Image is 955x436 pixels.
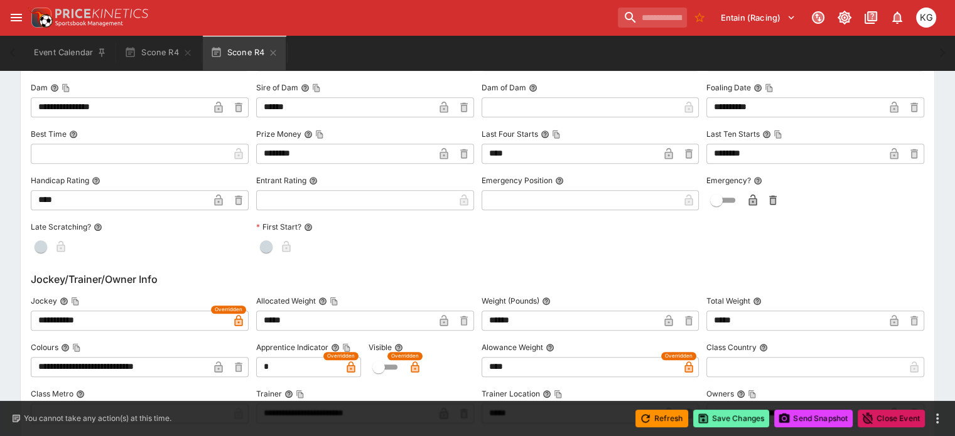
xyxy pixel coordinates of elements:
p: Trainer [256,388,282,399]
button: Apprentice IndicatorCopy To Clipboard [331,343,340,352]
button: Copy To Clipboard [552,130,561,139]
button: ColoursCopy To Clipboard [61,343,70,352]
button: Close Event [858,410,925,427]
button: open drawer [5,6,28,29]
button: Allocated WeightCopy To Clipboard [318,297,327,306]
p: Weight (Pounds) [482,295,539,306]
p: Class Metro [31,388,73,399]
p: Last Four Starts [482,129,538,139]
button: Kevin Gutschlag [912,4,940,31]
input: search [618,8,687,28]
button: TrainerCopy To Clipboard [284,390,293,398]
button: Class Country [759,343,768,352]
p: Entrant Rating [256,175,306,186]
img: PriceKinetics Logo [28,5,53,30]
img: Sportsbook Management [55,21,123,26]
button: Copy To Clipboard [72,343,81,352]
button: Best Time [69,130,78,139]
button: Handicap Rating [92,176,100,185]
button: Scone R4 [203,35,286,70]
button: Event Calendar [26,35,114,70]
button: Sire of DamCopy To Clipboard [301,83,310,92]
p: Apprentice Indicator [256,342,328,353]
button: Send Snapshot [774,410,853,427]
button: Copy To Clipboard [296,390,305,398]
button: Prize MoneyCopy To Clipboard [304,130,313,139]
p: Late Scratching? [31,221,91,232]
button: Save Changes [693,410,770,427]
button: Last Ten StartsCopy To Clipboard [762,130,771,139]
button: Copy To Clipboard [342,343,351,352]
p: Total Weight [706,295,750,306]
button: Weight (Pounds) [542,297,551,306]
button: Trainer LocationCopy To Clipboard [542,390,551,398]
button: Alowance Weight [546,343,554,352]
button: Toggle light/dark mode [833,6,856,29]
button: Select Tenant [713,8,803,28]
p: Colours [31,342,58,353]
button: Late Scratching? [94,223,102,231]
p: Emergency Position [482,175,553,186]
button: Total Weight [753,297,762,306]
button: Connected to PK [807,6,829,29]
span: Overridden [665,352,693,360]
button: DamCopy To Clipboard [50,83,59,92]
p: Trainer Location [482,388,540,399]
button: Copy To Clipboard [315,130,324,139]
p: Jockey [31,295,57,306]
p: Foaling Date [706,82,751,93]
p: Dam [31,82,48,93]
button: No Bookmarks [689,8,710,28]
p: You cannot take any action(s) at this time. [24,413,171,424]
button: Entrant Rating [309,176,318,185]
p: Sire of Dam [256,82,298,93]
button: Visible [394,343,403,352]
span: Overridden [327,352,355,360]
p: Visible [369,342,392,353]
button: Copy To Clipboard [312,83,321,92]
p: First Start? [256,221,301,232]
button: Scone R4 [117,35,200,70]
button: Copy To Clipboard [62,83,70,92]
p: Dam of Dam [482,82,526,93]
button: Copy To Clipboard [748,390,757,398]
button: Copy To Clipboard [330,297,338,306]
p: Best Time [31,129,67,139]
button: Last Four StartsCopy To Clipboard [541,130,549,139]
p: Handicap Rating [31,175,89,186]
button: Class Metro [76,390,85,398]
button: Foaling DateCopy To Clipboard [753,83,762,92]
button: First Start? [304,223,313,231]
button: more [930,411,945,426]
button: Copy To Clipboard [765,83,774,92]
button: Refresh [635,410,688,427]
p: Allocated Weight [256,295,316,306]
button: Copy To Clipboard [71,297,80,306]
p: Last Ten Starts [706,129,760,139]
button: JockeyCopy To Clipboard [60,297,68,306]
button: Emergency Position [555,176,564,185]
p: Owners [706,388,734,399]
button: Emergency? [753,176,762,185]
h6: Jockey/Trainer/Owner Info [31,272,924,287]
button: OwnersCopy To Clipboard [736,390,745,398]
button: Copy To Clipboard [554,390,563,398]
p: Alowance Weight [482,342,543,353]
span: Overridden [215,306,242,314]
button: Notifications [886,6,909,29]
span: Overridden [391,352,419,360]
p: Class Country [706,342,757,353]
img: PriceKinetics [55,9,148,18]
button: Dam of Dam [529,83,537,92]
p: Prize Money [256,129,301,139]
p: Emergency? [706,175,751,186]
div: Kevin Gutschlag [916,8,936,28]
button: Copy To Clipboard [774,130,782,139]
button: Documentation [860,6,882,29]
